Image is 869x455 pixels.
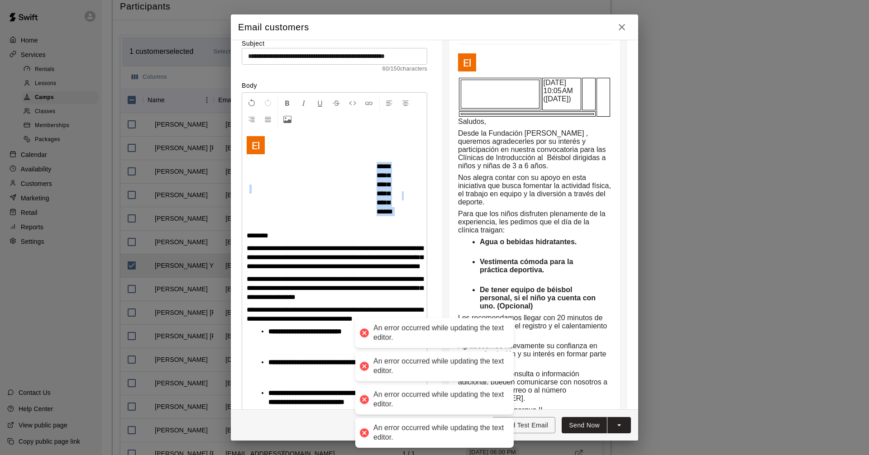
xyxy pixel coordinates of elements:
[458,210,607,234] span: Para que los niños disfruten plenamente de la experiencia, les pedimos que el día de la clínica t...
[361,95,377,111] button: Insert Link
[480,258,575,274] strong: Vestimenta cómoda para la práctica deportiva.
[398,95,413,111] button: Center Align
[543,79,575,103] span: [DATE] 10:05 AM ([DATE])
[480,238,577,246] strong: Agua o bebidas hidratantes.
[242,81,427,90] label: Body
[260,95,276,111] button: Redo
[562,417,607,434] button: Send Now
[373,357,505,376] div: An error occurred while updating the text editor.
[296,95,311,111] button: Format Italics
[458,118,486,125] span: Saludos,
[373,423,505,442] div: An error occurred while updating the text editor.
[280,95,295,111] button: Format Bold
[562,417,631,434] div: split button
[458,342,608,366] span: Agradecemos nuevamente su confianza en nuestra fundación y su interés en formar parte de esta act...
[492,417,555,434] button: Send Test Email
[373,390,505,409] div: An error occurred while updating the text editor.
[242,65,427,74] span: 60 / 150 characters
[373,324,505,343] div: An error occurred while updating the text editor.
[260,111,276,127] button: Justify Align
[312,95,328,111] button: Format Underline
[329,95,344,111] button: Format Strikethrough
[458,314,609,338] span: Les recomendamos llegar con 20 minutos de anticipación para el registro y el calentamiento previo.
[458,174,613,206] span: Nos alegra contar con su apoyo en esta iniciativa que busca fomentar la actividad física, el trab...
[458,129,608,170] span: Desde la Fundación [PERSON_NAME] , queremos agradecerles por su interés y participación en nuestr...
[382,95,397,111] button: Left Align
[480,286,598,310] strong: De tener equipo de béisbol personal, si el niño ya cuenta con uno. (Opcional)
[458,370,609,402] span: Para cualquier consulta o información adicional, pueden comunicarse con nosotros a través de este...
[242,39,427,48] label: Subject
[238,21,309,33] h5: Email customers
[280,111,295,127] button: Upload Image
[345,95,360,111] button: Insert Code
[244,111,259,127] button: Right Align
[244,95,259,111] button: Undo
